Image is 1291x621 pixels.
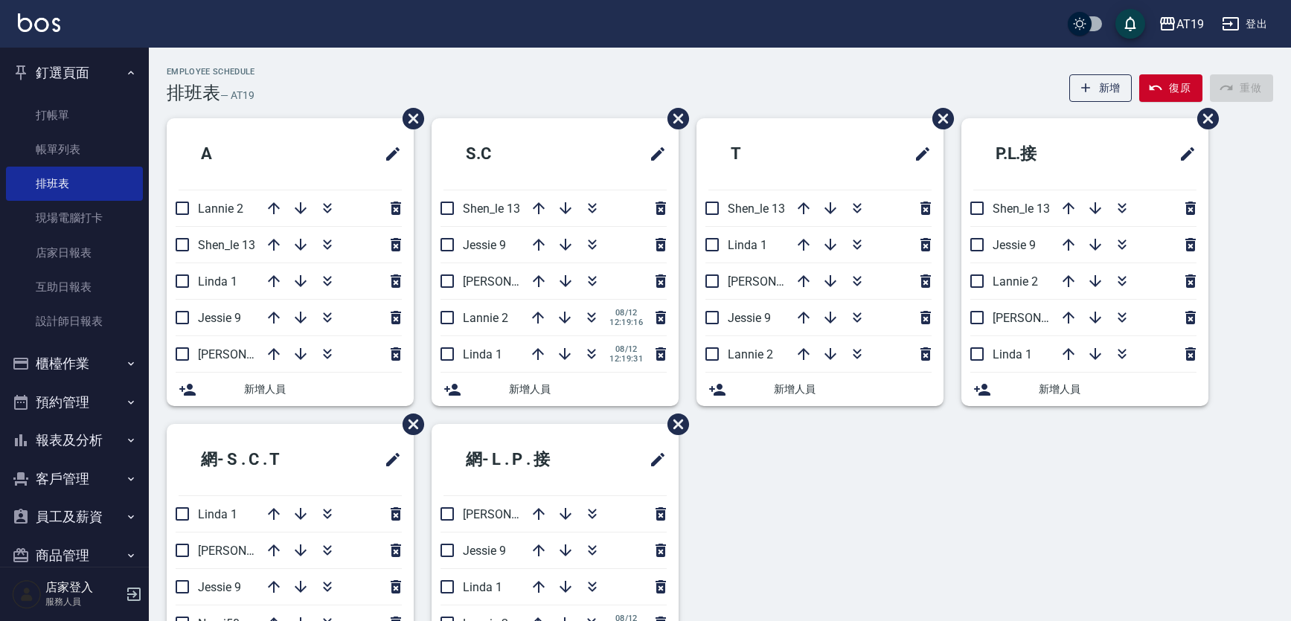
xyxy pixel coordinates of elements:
button: 釘選頁面 [6,54,143,92]
h2: P.L.接 [973,127,1114,181]
span: Lannie 2 [728,347,773,361]
span: [PERSON_NAME] 6 [463,274,562,289]
a: 帳單列表 [6,132,143,167]
a: 排班表 [6,167,143,201]
span: [PERSON_NAME] 6 [728,274,827,289]
button: AT19 [1153,9,1210,39]
button: 復原 [1139,74,1202,102]
span: Shen_le 13 [728,202,785,216]
span: [PERSON_NAME] 6 [198,347,297,361]
button: 登出 [1216,10,1273,38]
span: Lannie 2 [198,202,243,216]
h2: 網- S . C . T [179,433,339,486]
h2: S.C [443,127,577,181]
a: 店家日報表 [6,236,143,270]
span: Linda 1 [198,507,237,521]
span: Lannie 2 [993,274,1038,289]
a: 打帳單 [6,98,143,132]
button: 新增 [1069,74,1133,102]
img: Person [12,579,42,609]
div: 新增人員 [167,373,414,406]
span: 12:19:31 [609,354,643,364]
button: 預約管理 [6,383,143,422]
button: 客戶管理 [6,460,143,498]
span: 修改班表的標題 [640,442,667,477]
span: 新增人員 [774,382,932,397]
span: [PERSON_NAME] 6 [463,507,562,521]
h3: 排班表 [167,83,220,103]
span: Linda 1 [463,347,502,361]
h2: 網- L . P . 接 [443,433,606,486]
span: Jessie 9 [463,238,506,252]
span: Jessie 9 [198,311,241,325]
span: 刪除班表 [921,97,956,141]
p: 服務人員 [45,595,121,608]
span: Linda 1 [463,580,502,594]
span: [PERSON_NAME] 6 [993,311,1092,325]
span: Jessie 9 [728,311,771,325]
span: 12:19:16 [609,318,643,327]
span: Lannie 2 [463,311,508,325]
span: 修改班表的標題 [375,442,402,477]
span: 刪除班表 [391,97,426,141]
span: 新增人員 [1039,382,1197,397]
button: 櫃檯作業 [6,344,143,383]
span: 刪除班表 [656,97,691,141]
span: 新增人員 [244,382,402,397]
h2: A [179,127,304,181]
div: 新增人員 [961,373,1208,406]
span: Jessie 9 [993,238,1036,252]
a: 設計師日報表 [6,304,143,338]
button: save [1115,9,1145,39]
span: Linda 1 [198,274,237,289]
div: AT19 [1176,15,1204,33]
img: Logo [18,13,60,32]
span: [PERSON_NAME] 6 [198,544,297,558]
span: 刪除班表 [391,402,426,446]
h6: — AT19 [220,88,254,103]
span: 08/12 [609,344,643,354]
span: 修改班表的標題 [375,136,402,172]
span: Linda 1 [728,238,767,252]
span: 修改班表的標題 [1170,136,1197,172]
a: 現場電腦打卡 [6,201,143,235]
button: 員工及薪資 [6,498,143,536]
span: 修改班表的標題 [640,136,667,172]
span: 新增人員 [509,382,667,397]
span: Jessie 9 [463,544,506,558]
span: 修改班表的標題 [905,136,932,172]
h5: 店家登入 [45,580,121,595]
h2: Employee Schedule [167,67,255,77]
span: Shen_le 13 [993,202,1050,216]
div: 新增人員 [432,373,679,406]
h2: T [708,127,834,181]
button: 報表及分析 [6,421,143,460]
span: 刪除班表 [656,402,691,446]
div: 新增人員 [696,373,944,406]
span: 刪除班表 [1186,97,1221,141]
span: Linda 1 [993,347,1032,361]
span: Shen_le 13 [463,202,520,216]
span: Jessie 9 [198,580,241,594]
span: Shen_le 13 [198,238,255,252]
button: 商品管理 [6,536,143,575]
a: 互助日報表 [6,270,143,304]
span: 08/12 [609,308,643,318]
